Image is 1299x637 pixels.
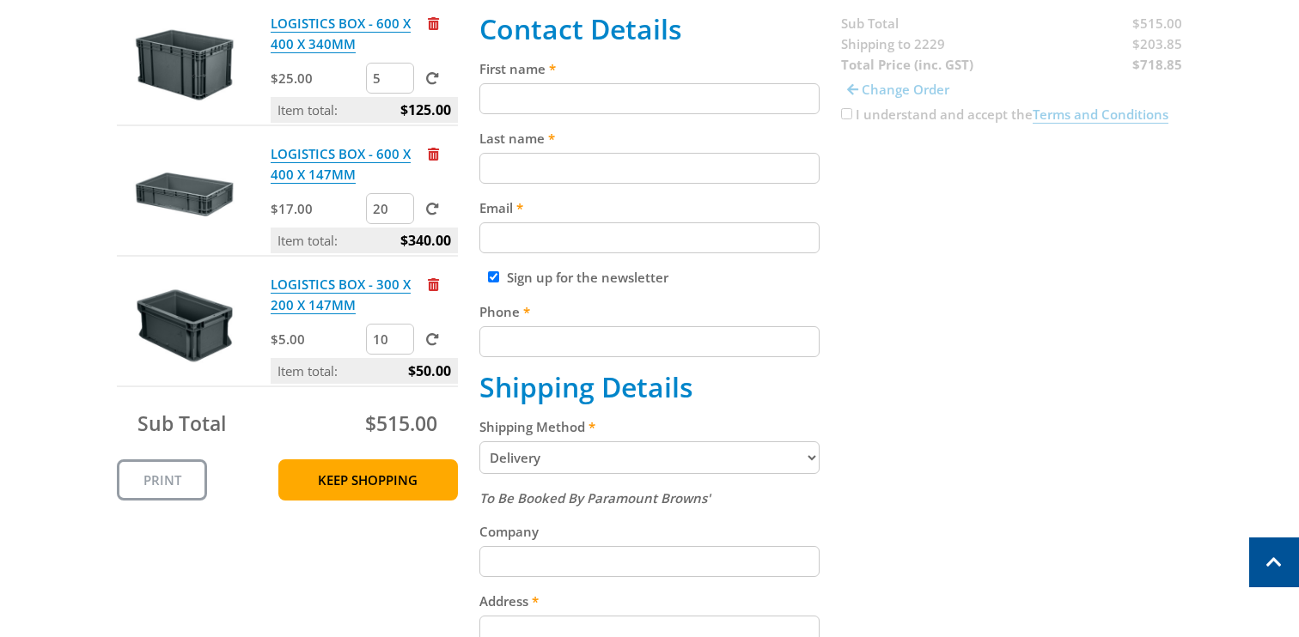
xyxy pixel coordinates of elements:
span: $340.00 [400,227,451,253]
p: $5.00 [271,329,363,349]
a: Remove from cart [428,276,439,293]
span: $50.00 [408,358,451,384]
p: Item total: [271,97,458,123]
span: Sub Total [137,409,226,437]
p: Item total: [271,358,458,384]
a: Keep Shopping [278,459,458,500]
img: LOGISTICS BOX - 600 X 400 X 340MM [133,13,236,116]
input: Please enter your email address. [479,222,820,253]
p: $25.00 [271,68,363,88]
a: Remove from cart [428,145,439,162]
label: Address [479,591,820,611]
input: Please enter your last name. [479,153,820,184]
a: LOGISTICS BOX - 600 X 400 X 340MM [271,15,411,53]
input: Please enter your telephone number. [479,326,820,357]
label: Last name [479,128,820,149]
a: Remove from cart [428,15,439,32]
a: LOGISTICS BOX - 300 X 200 X 147MM [271,276,411,314]
label: First name [479,58,820,79]
p: Item total: [271,227,458,253]
label: Shipping Method [479,416,820,437]
img: LOGISTICS BOX - 300 X 200 X 147MM [133,274,236,377]
img: LOGISTICS BOX - 600 X 400 X 147MM [133,143,236,246]
span: $125.00 [400,97,451,123]
a: LOGISTICS BOX - 600 X 400 X 147MM [271,145,411,184]
em: To Be Booked By Paramount Browns' [479,489,710,507]
p: $17.00 [271,198,363,219]
span: $515.00 [365,409,437,437]
select: Please select a shipping method. [479,441,820,474]
label: Sign up for the newsletter [507,269,668,286]
input: Please enter your first name. [479,83,820,114]
label: Phone [479,301,820,322]
h2: Contact Details [479,13,820,45]
a: Print [117,459,207,500]
label: Email [479,197,820,218]
label: Company [479,521,820,542]
h2: Shipping Details [479,371,820,403]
